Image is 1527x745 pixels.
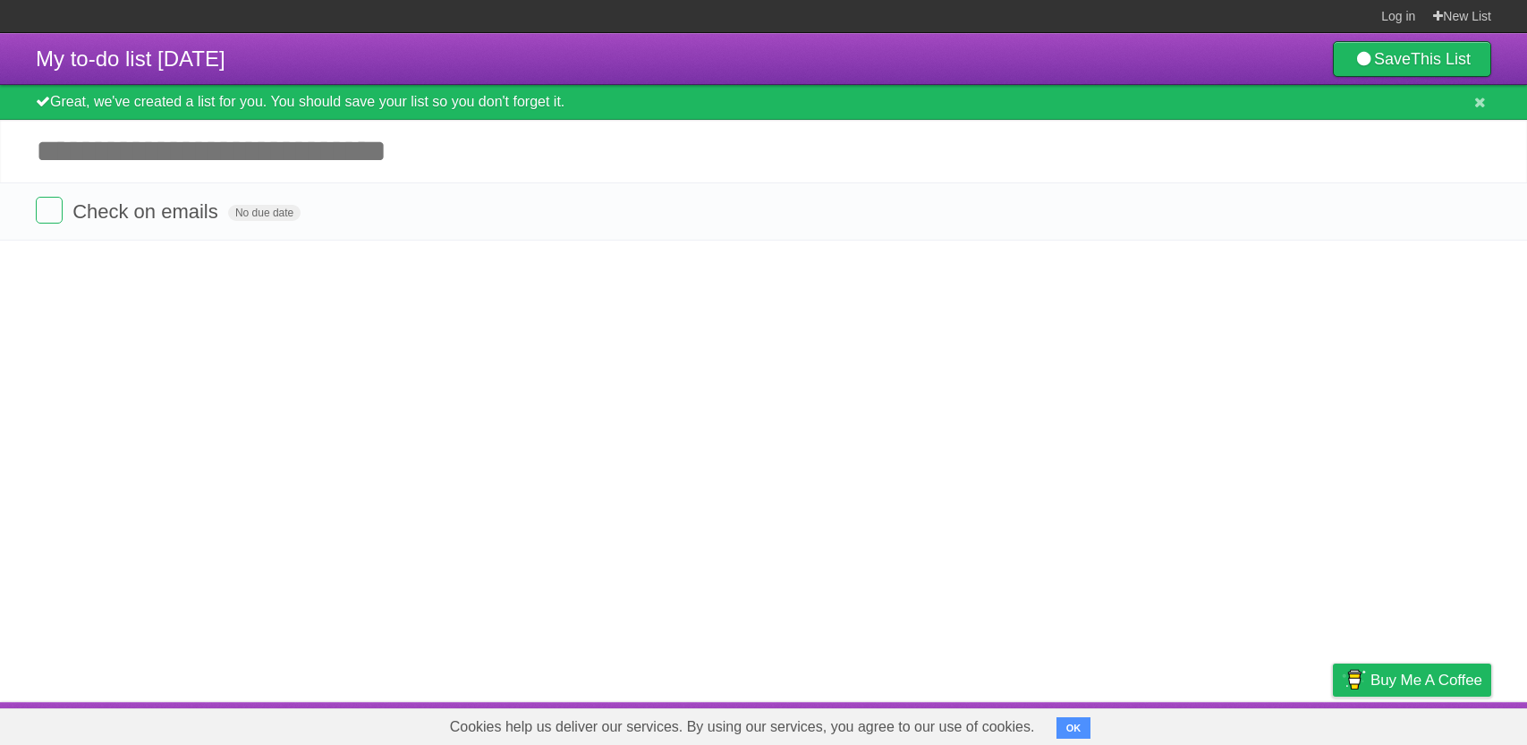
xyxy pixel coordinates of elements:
a: Buy me a coffee [1333,664,1491,697]
span: No due date [228,205,301,221]
label: Done [36,197,63,224]
span: Check on emails [72,200,223,223]
a: Developers [1154,707,1226,741]
a: Terms [1249,707,1288,741]
span: My to-do list [DATE] [36,47,225,71]
a: Suggest a feature [1379,707,1491,741]
b: This List [1411,50,1471,68]
a: SaveThis List [1333,41,1491,77]
a: About [1095,707,1133,741]
img: Buy me a coffee [1342,665,1366,695]
button: OK [1056,717,1091,739]
span: Cookies help us deliver our services. By using our services, you agree to our use of cookies. [432,709,1053,745]
span: Buy me a coffee [1370,665,1482,696]
a: Privacy [1310,707,1356,741]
